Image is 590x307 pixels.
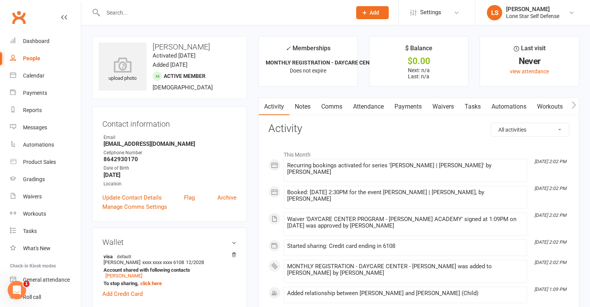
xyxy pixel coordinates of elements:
[266,59,395,66] strong: MONTHLY REGISTRATION - DAYCARE CENTER - ST...
[186,259,204,265] span: 12/2028
[10,67,81,84] a: Calendar
[104,134,237,141] div: Email
[104,281,233,286] strong: To stop sharing,
[104,180,237,188] div: Location
[10,271,81,289] a: General attendance kiosk mode
[104,156,237,163] strong: 8642930170
[9,8,28,27] a: Clubworx
[427,98,459,116] a: Waivers
[10,33,81,50] a: Dashboard
[10,240,81,257] a: What's New
[104,165,237,172] div: Date of Birth
[487,5,502,20] div: LS
[153,84,213,91] span: [DEMOGRAPHIC_DATA]
[534,213,566,218] i: [DATE] 2:02 PM
[8,281,26,299] iframe: Intercom live chat
[153,52,196,59] time: Activated [DATE]
[287,290,524,297] div: Added relationship between [PERSON_NAME] and [PERSON_NAME] (Child)
[286,43,330,58] div: Memberships
[23,90,47,96] div: Payments
[102,193,162,202] a: Update Contact Details
[10,136,81,153] a: Automations
[10,153,81,171] a: Product Sales
[376,67,462,79] p: Next: n/a Last: n/a
[23,176,45,182] div: Gradings
[510,68,549,74] a: view attendance
[23,294,41,300] div: Roll call
[23,55,40,61] div: People
[23,38,49,44] div: Dashboard
[102,289,143,299] a: Add Credit Card
[10,119,81,136] a: Messages
[142,259,184,265] span: xxxx xxxx xxxx 6108
[532,98,568,116] a: Workouts
[102,202,167,211] a: Manage Comms Settings
[164,73,205,79] span: Active member
[101,7,346,18] input: Search...
[23,73,44,79] div: Calendar
[534,159,566,164] i: [DATE] 2:02 PM
[534,239,566,245] i: [DATE] 2:02 PM
[389,98,427,116] a: Payments
[370,10,379,16] span: Add
[287,263,524,276] div: MONTHLY REGISTRATION - DAYCARE CENTER - [PERSON_NAME] was added to [PERSON_NAME] by [PERSON_NAME]
[290,68,326,74] span: Does not expire
[10,223,81,240] a: Tasks
[348,98,389,116] a: Attendance
[459,98,486,116] a: Tasks
[23,124,47,130] div: Messages
[217,193,237,202] a: Archive
[104,149,237,157] div: Cellphone Number
[99,43,240,51] h3: [PERSON_NAME]
[23,159,56,165] div: Product Sales
[140,281,162,286] a: click here
[506,6,559,13] div: [PERSON_NAME]
[259,98,289,116] a: Activity
[289,98,316,116] a: Notes
[486,98,532,116] a: Automations
[102,238,237,246] h3: Wallet
[104,140,237,147] strong: [EMAIL_ADDRESS][DOMAIN_NAME]
[104,253,233,259] strong: visa
[104,172,237,178] strong: [DATE]
[105,273,142,279] a: [PERSON_NAME]
[115,253,133,259] span: default
[23,245,51,251] div: What's New
[534,260,566,265] i: [DATE] 2:02 PM
[287,189,524,202] div: Booked: [DATE] 2:30PM for the event [PERSON_NAME] | [PERSON_NAME], by [PERSON_NAME]
[268,123,569,135] h3: Activity
[376,57,462,65] div: $0.00
[102,117,237,128] h3: Contact information
[268,147,569,159] li: This Month
[23,228,37,234] div: Tasks
[99,57,146,83] div: upload photo
[23,277,70,283] div: General attendance
[104,267,233,273] strong: Account shared with following contacts
[10,171,81,188] a: Gradings
[356,6,389,19] button: Add
[420,4,441,21] span: Settings
[506,13,559,20] div: Lone Star Self Defense
[10,50,81,67] a: People
[287,243,524,249] div: Started sharing: Credit card ending in 6108
[23,281,30,287] span: 1
[316,98,348,116] a: Comms
[10,188,81,205] a: Waivers
[514,43,546,57] div: Last visit
[23,142,54,148] div: Automations
[487,57,572,65] div: Never
[534,287,566,292] i: [DATE] 1:09 PM
[10,205,81,223] a: Workouts
[534,186,566,191] i: [DATE] 2:02 PM
[286,45,291,52] i: ✓
[287,216,524,229] div: Waiver 'DAYCARE CENTER PROGRAM - [PERSON_NAME] ACADEMY' signed at 1:09PM on [DATE] was approved b...
[23,193,42,200] div: Waivers
[102,252,237,287] li: [PERSON_NAME]
[10,84,81,102] a: Payments
[287,162,524,175] div: Recurring bookings activated for series '[PERSON_NAME] | [PERSON_NAME]' by [PERSON_NAME]
[10,289,81,306] a: Roll call
[10,102,81,119] a: Reports
[153,61,187,68] time: Added [DATE]
[23,107,42,113] div: Reports
[405,43,432,57] div: $ Balance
